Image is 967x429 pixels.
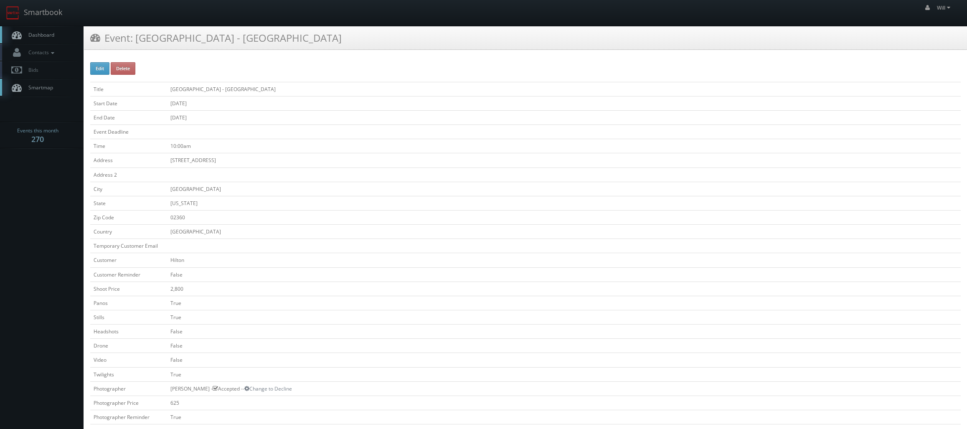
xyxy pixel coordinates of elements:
[167,153,961,168] td: [STREET_ADDRESS]
[244,385,292,392] a: Change to Decline
[24,49,56,56] span: Contacts
[167,182,961,196] td: [GEOGRAPHIC_DATA]
[167,110,961,124] td: [DATE]
[24,66,38,74] span: Bids
[90,339,167,353] td: Drone
[167,210,961,224] td: 02360
[167,139,961,153] td: 10:00am
[167,253,961,267] td: Hilton
[167,96,961,110] td: [DATE]
[167,367,961,381] td: True
[167,410,961,424] td: True
[167,296,961,310] td: True
[90,96,167,110] td: Start Date
[167,267,961,282] td: False
[90,30,342,45] h3: Event: [GEOGRAPHIC_DATA] - [GEOGRAPHIC_DATA]
[90,410,167,424] td: Photographer Reminder
[90,310,167,324] td: Stills
[24,84,53,91] span: Smartmap
[167,225,961,239] td: [GEOGRAPHIC_DATA]
[90,296,167,310] td: Panos
[90,239,167,253] td: Temporary Customer Email
[90,168,167,182] td: Address 2
[90,367,167,381] td: Twilights
[167,282,961,296] td: 2,800
[90,396,167,410] td: Photographer Price
[6,6,20,20] img: smartbook-logo.png
[167,310,961,324] td: True
[167,196,961,210] td: [US_STATE]
[17,127,58,135] span: Events this month
[90,325,167,339] td: Headshots
[90,253,167,267] td: Customer
[90,381,167,396] td: Photographer
[167,396,961,410] td: 625
[31,134,44,144] strong: 270
[90,267,167,282] td: Customer Reminder
[90,225,167,239] td: Country
[90,110,167,124] td: End Date
[90,182,167,196] td: City
[90,139,167,153] td: Time
[167,353,961,367] td: False
[90,125,167,139] td: Event Deadline
[167,325,961,339] td: False
[90,153,167,168] td: Address
[90,210,167,224] td: Zip Code
[90,82,167,96] td: Title
[24,31,54,38] span: Dashboard
[111,62,135,75] button: Delete
[90,282,167,296] td: Shoot Price
[90,353,167,367] td: Video
[90,62,109,75] button: Edit
[937,4,953,11] span: Will
[90,196,167,210] td: State
[167,381,961,396] td: [PERSON_NAME] - Accepted --
[167,82,961,96] td: [GEOGRAPHIC_DATA] - [GEOGRAPHIC_DATA]
[167,339,961,353] td: False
